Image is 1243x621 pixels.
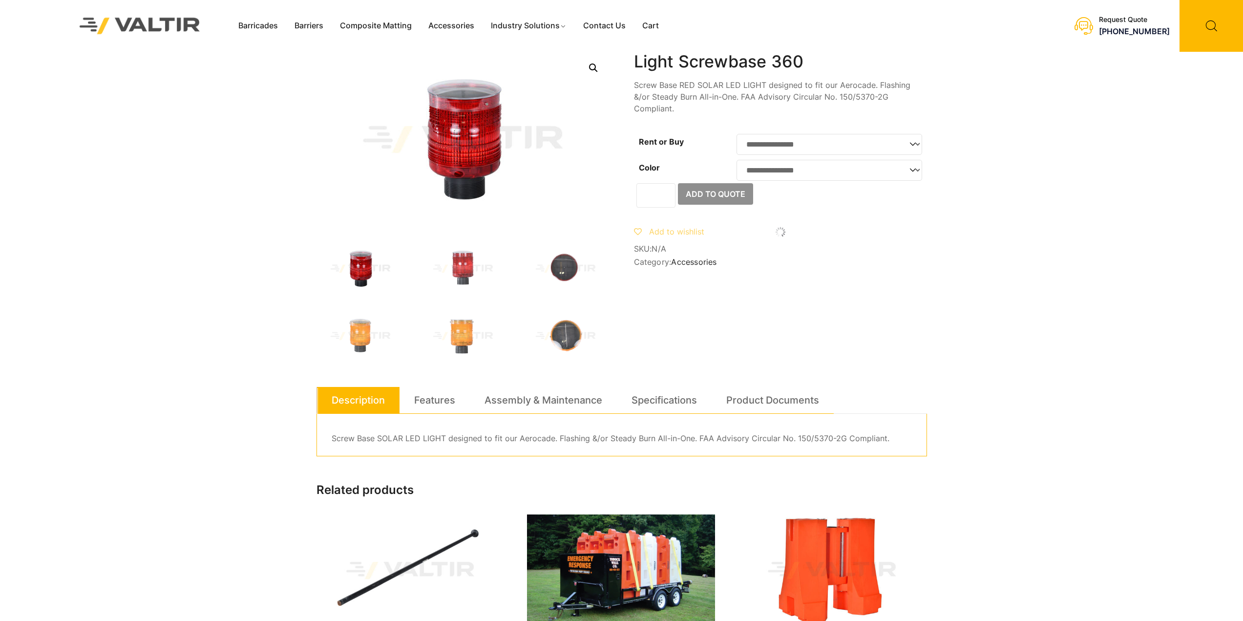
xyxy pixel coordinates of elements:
[67,5,213,46] img: Valtir Rentals
[316,310,404,363] img: Light_360_Amber_3Q.jpg
[634,244,927,254] span: SKU:
[1099,26,1170,36] a: [PHONE_NUMBER]
[652,244,666,254] span: N/A
[634,52,927,72] h1: Light Screwbase 360
[316,483,927,497] h2: Related products
[230,19,286,33] a: Barricades
[522,242,610,295] img: Light_360_Red_Top.jpg
[639,163,660,172] label: Color
[634,79,927,114] p: Screw Base RED SOLAR LED LIGHT designed to fit our Aerocade. Flashing &/or Steady Burn All-in-One...
[332,387,385,413] a: Description
[332,19,420,33] a: Composite Matting
[1099,16,1170,24] div: Request Quote
[286,19,332,33] a: Barriers
[671,257,716,267] a: Accessories
[636,183,675,208] input: Product quantity
[419,242,507,295] img: Light_360_Red_Front.jpg
[332,431,912,446] p: Screw Base SOLAR LED LIGHT designed to fit our Aerocade. Flashing &/or Steady Burn All-in-One. FA...
[316,242,404,295] img: Light_360_Red_3Q.jpg
[420,19,483,33] a: Accessories
[678,183,753,205] button: Add to Quote
[634,257,927,267] span: Category:
[575,19,634,33] a: Contact Us
[522,310,610,363] img: Light_360_Amber_Top.jpg
[414,387,455,413] a: Features
[485,387,602,413] a: Assembly & Maintenance
[419,310,507,363] img: Light_360_Amber_Front2.jpg
[726,387,819,413] a: Product Documents
[632,387,697,413] a: Specifications
[639,137,684,147] label: Rent or Buy
[634,19,667,33] a: Cart
[483,19,575,33] a: Industry Solutions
